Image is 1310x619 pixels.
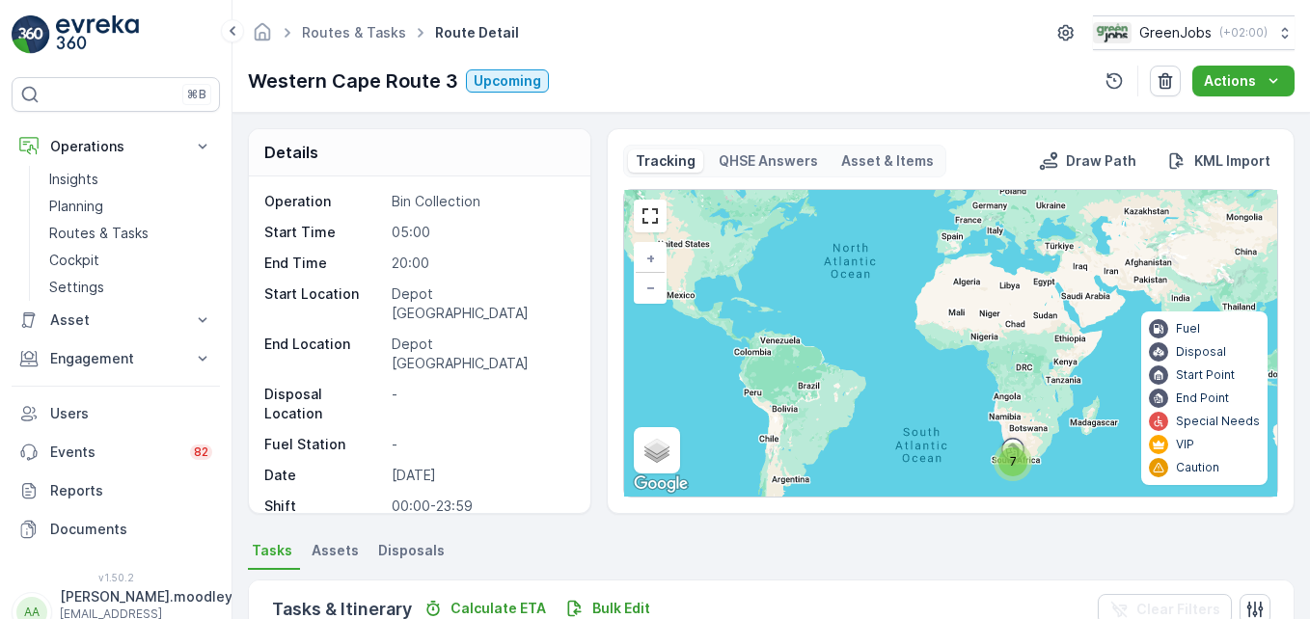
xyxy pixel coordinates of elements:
[187,87,206,102] p: ⌘B
[1176,321,1200,336] p: Fuel
[252,29,273,45] a: Homepage
[1176,344,1226,360] p: Disposal
[474,71,541,91] p: Upcoming
[636,273,665,302] a: Zoom Out
[431,23,523,42] span: Route Detail
[392,435,571,454] p: -
[264,497,384,516] p: Shift
[50,481,212,500] p: Reports
[312,541,359,560] span: Assets
[56,15,139,54] img: logo_light-DOdMpM7g.png
[41,193,220,220] a: Planning
[50,404,212,423] p: Users
[378,541,445,560] span: Disposals
[1160,149,1278,173] button: KML Import
[636,244,665,273] a: Zoom In
[592,599,650,618] p: Bulk Edit
[1176,414,1260,429] p: Special Needs
[719,151,818,171] p: QHSE Answers
[50,443,178,462] p: Events
[1176,367,1235,383] p: Start Point
[1139,23,1212,42] p: GreenJobs
[12,301,220,339] button: Asset
[264,385,384,423] p: Disposal Location
[392,254,571,273] p: 20:00
[41,166,220,193] a: Insights
[466,69,549,93] button: Upcoming
[41,220,220,247] a: Routes & Tasks
[264,466,384,485] p: Date
[1031,149,1144,173] button: Draw Path
[450,599,546,618] p: Calculate ETA
[636,151,696,171] p: Tracking
[264,335,384,373] p: End Location
[49,170,98,189] p: Insights
[12,433,220,471] a: Events82
[12,572,220,583] span: v 1.50.2
[392,335,571,373] p: Depot [GEOGRAPHIC_DATA]
[636,202,665,230] a: View Fullscreen
[1010,454,1017,469] span: 7
[12,127,220,166] button: Operations
[1093,15,1295,50] button: GreenJobs(+02:00)
[1066,151,1136,171] p: Draw Path
[60,587,232,606] p: [PERSON_NAME].moodley
[194,444,208,460] p: 82
[392,385,571,423] p: -
[12,471,220,510] a: Reports
[12,15,50,54] img: logo
[1136,600,1220,619] p: Clear Filters
[50,349,181,368] p: Engagement
[1219,25,1268,40] p: ( +02:00 )
[392,223,571,242] p: 05:00
[392,192,571,211] p: Bin Collection
[841,151,934,171] p: Asset & Items
[41,274,220,301] a: Settings
[41,247,220,274] a: Cockpit
[392,466,571,485] p: [DATE]
[1192,66,1295,96] button: Actions
[1176,460,1219,475] p: Caution
[1093,22,1132,43] img: Green_Jobs_Logo.png
[49,278,104,297] p: Settings
[646,250,655,266] span: +
[264,254,384,273] p: End Time
[49,224,149,243] p: Routes & Tasks
[264,141,318,164] p: Details
[392,284,571,323] p: Depot [GEOGRAPHIC_DATA]
[1176,437,1194,452] p: VIP
[49,197,103,216] p: Planning
[252,541,292,560] span: Tasks
[629,471,693,497] a: Open this area in Google Maps (opens a new window)
[264,435,384,454] p: Fuel Station
[994,443,1032,481] div: 7
[12,394,220,433] a: Users
[1204,71,1256,91] p: Actions
[302,24,406,40] a: Routes & Tasks
[392,497,571,516] p: 00:00-23:59
[12,510,220,549] a: Documents
[264,192,384,211] p: Operation
[1194,151,1270,171] p: KML Import
[50,137,181,156] p: Operations
[646,279,656,295] span: −
[264,223,384,242] p: Start Time
[264,284,384,323] p: Start Location
[12,339,220,378] button: Engagement
[50,520,212,539] p: Documents
[624,190,1277,497] div: 0
[1176,390,1229,406] p: End Point
[248,67,458,95] p: Western Cape Route 3
[629,471,693,497] img: Google
[50,310,181,330] p: Asset
[49,251,99,270] p: Cockpit
[636,429,678,471] a: Layers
